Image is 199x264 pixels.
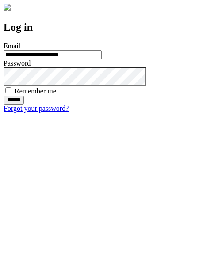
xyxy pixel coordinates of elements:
[4,105,69,112] a: Forgot your password?
[4,21,195,33] h2: Log in
[4,42,20,50] label: Email
[4,59,31,67] label: Password
[4,4,11,11] img: logo-4e3dc11c47720685a147b03b5a06dd966a58ff35d612b21f08c02c0306f2b779.png
[15,87,56,95] label: Remember me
